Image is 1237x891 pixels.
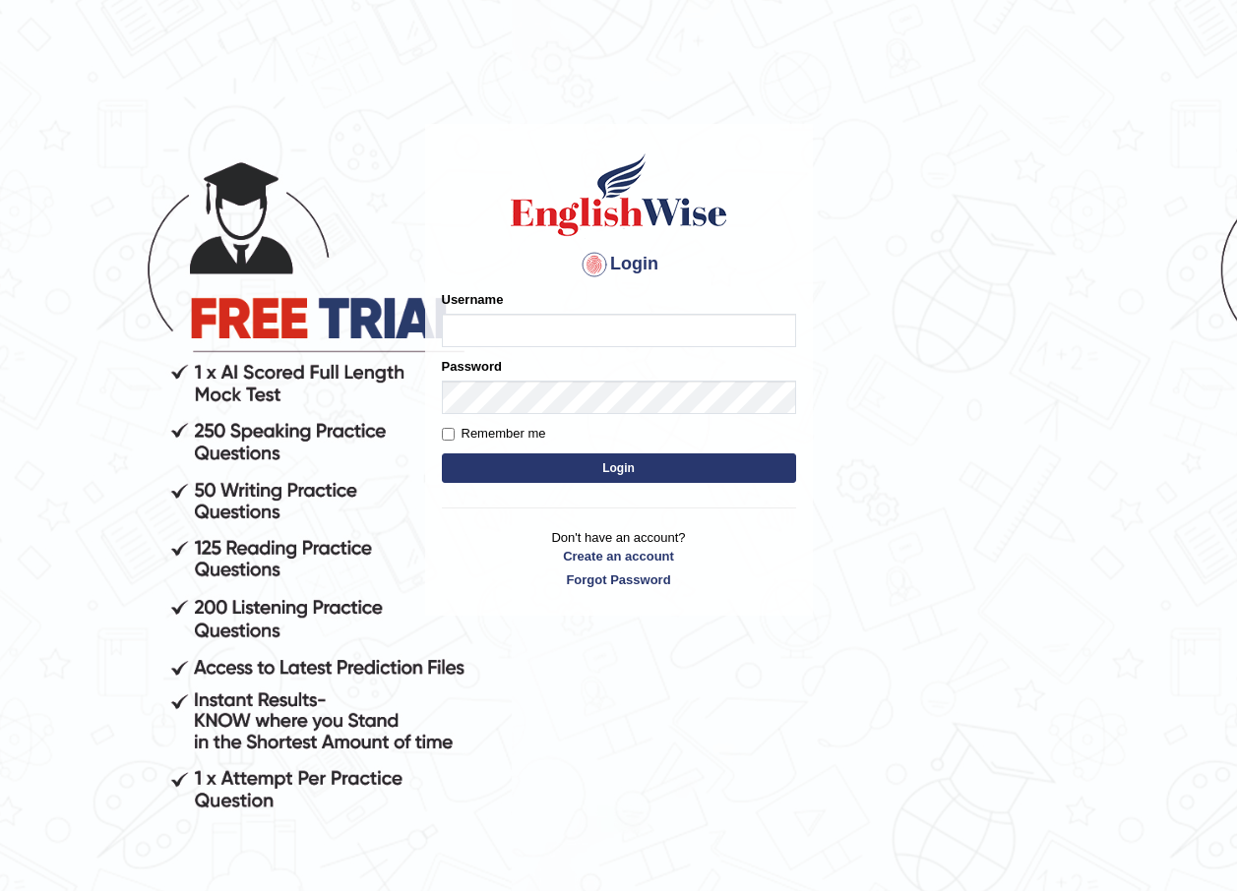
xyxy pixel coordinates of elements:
img: Logo of English Wise sign in for intelligent practice with AI [507,150,731,239]
h4: Login [442,249,796,280]
button: Login [442,453,796,483]
label: Remember me [442,424,546,444]
label: Password [442,357,502,376]
p: Don't have an account? [442,528,796,589]
input: Remember me [442,428,455,441]
label: Username [442,290,504,309]
a: Forgot Password [442,570,796,589]
a: Create an account [442,547,796,565]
